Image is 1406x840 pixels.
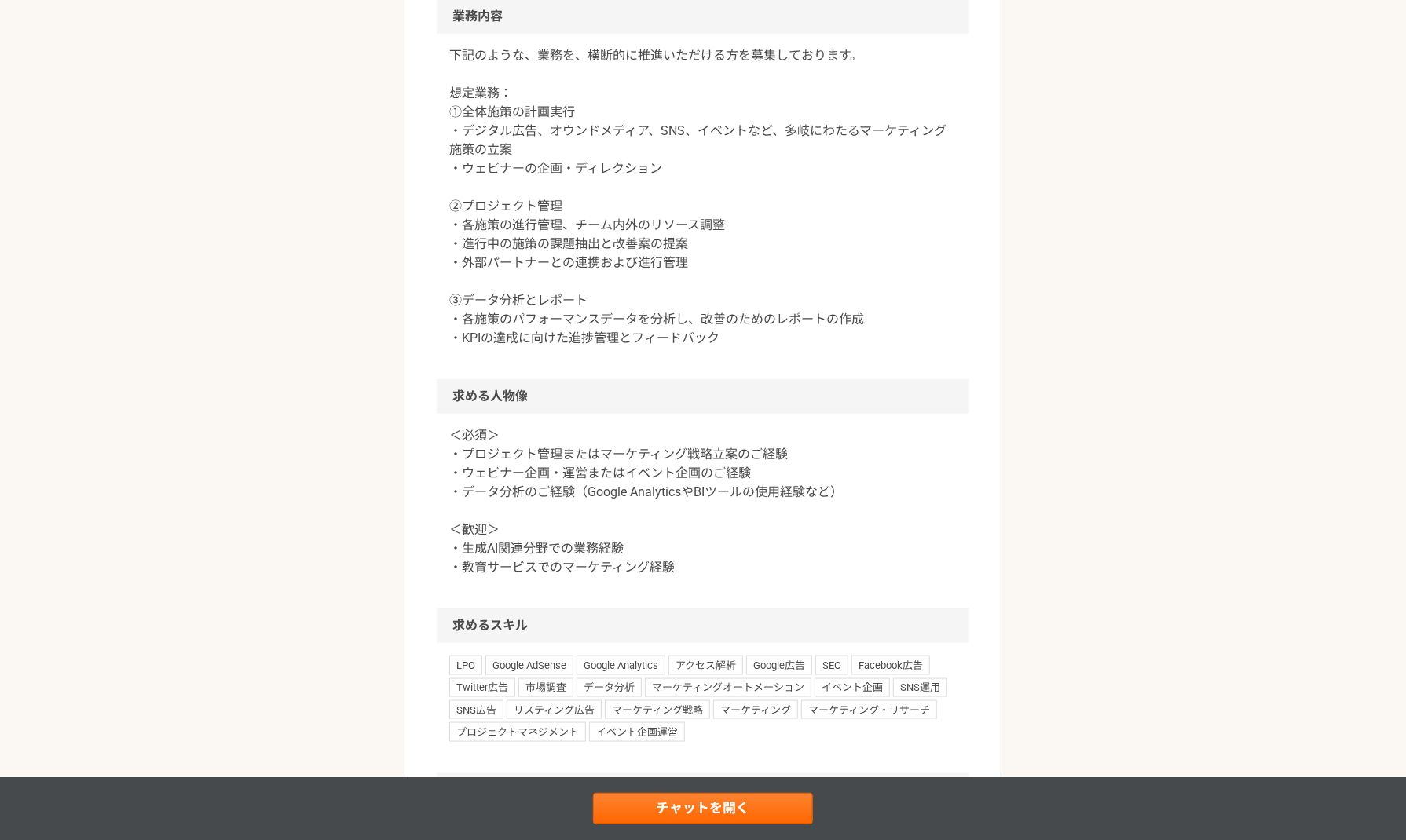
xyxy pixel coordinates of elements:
span: Google Analytics [577,656,665,674]
span: イベント企画運営 [589,722,685,741]
span: LPO [449,656,482,674]
span: マーケティング戦略 [605,700,710,719]
p: 下記のような、業務を、横断的に推進いただける方を募集しております。 想定業務： ①全体施策の計画実行 ・デジタル広告、オウンドメディア、SNS、イベントなど、多岐にわたるマーケティング施策の立案... [449,46,957,348]
h2: 求めるスキル [437,608,969,643]
span: SNS広告 [449,700,503,719]
span: アクセス解析 [668,656,743,674]
span: Facebook広告 [851,656,930,674]
span: プロジェクトマネジメント [449,722,586,741]
a: チャットを開く [593,793,813,824]
p: ＜必須＞ ・プロジェクト管理またはマーケティング戦略立案のご経験 ・ウェビナー企画・運営またはイベント企画のご経験 ・データ分析のご経験（Google AnalyticsやBIツールの使用経験な... [449,426,957,577]
span: 市場調査 [518,678,573,697]
span: SNS運用 [893,678,947,697]
span: マーケティングオートメーション [645,678,811,697]
span: SEO [815,656,848,674]
span: マーケティング [713,700,798,719]
span: リスティング広告 [507,700,602,719]
span: イベント企画 [815,678,890,697]
h2: 求める人物像 [437,379,969,414]
span: Twitter広告 [449,678,515,697]
span: データ分析 [577,678,642,697]
span: Google AdSense [485,656,573,674]
h2: その他の条件・環境 [437,773,969,808]
span: Google広告 [746,656,812,674]
span: マーケティング・リサーチ [801,700,937,719]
